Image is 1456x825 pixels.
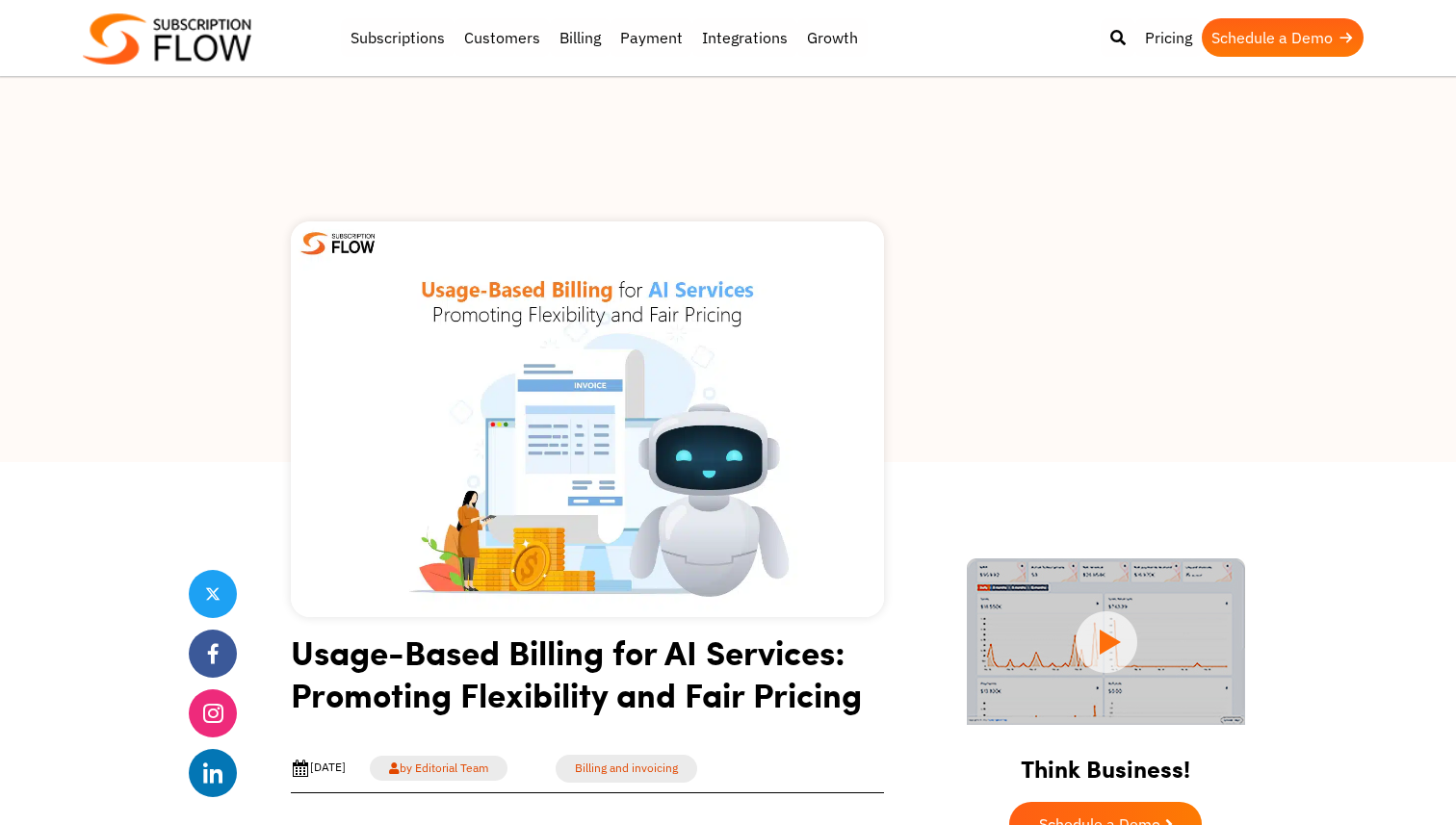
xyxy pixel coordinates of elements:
[1135,18,1202,57] a: Pricing
[291,221,884,617] img: usage-based billing for ai services
[83,13,251,64] img: Subscriptionflow
[1202,18,1364,57] a: Schedule a Demo
[370,756,507,781] a: by Editorial Team
[291,759,346,778] div: [DATE]
[341,18,455,57] a: Subscriptions
[967,558,1245,725] img: intro video
[692,18,797,57] a: Integrations
[611,18,692,57] a: Payment
[944,731,1267,792] h2: Think Business!
[797,18,868,57] a: Growth
[556,755,697,783] a: Billing and invoicing
[291,631,884,730] h1: Usage-Based Billing for AI Services: Promoting Flexibility and Fair Pricing
[550,18,611,57] a: Billing
[455,18,550,57] a: Customers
